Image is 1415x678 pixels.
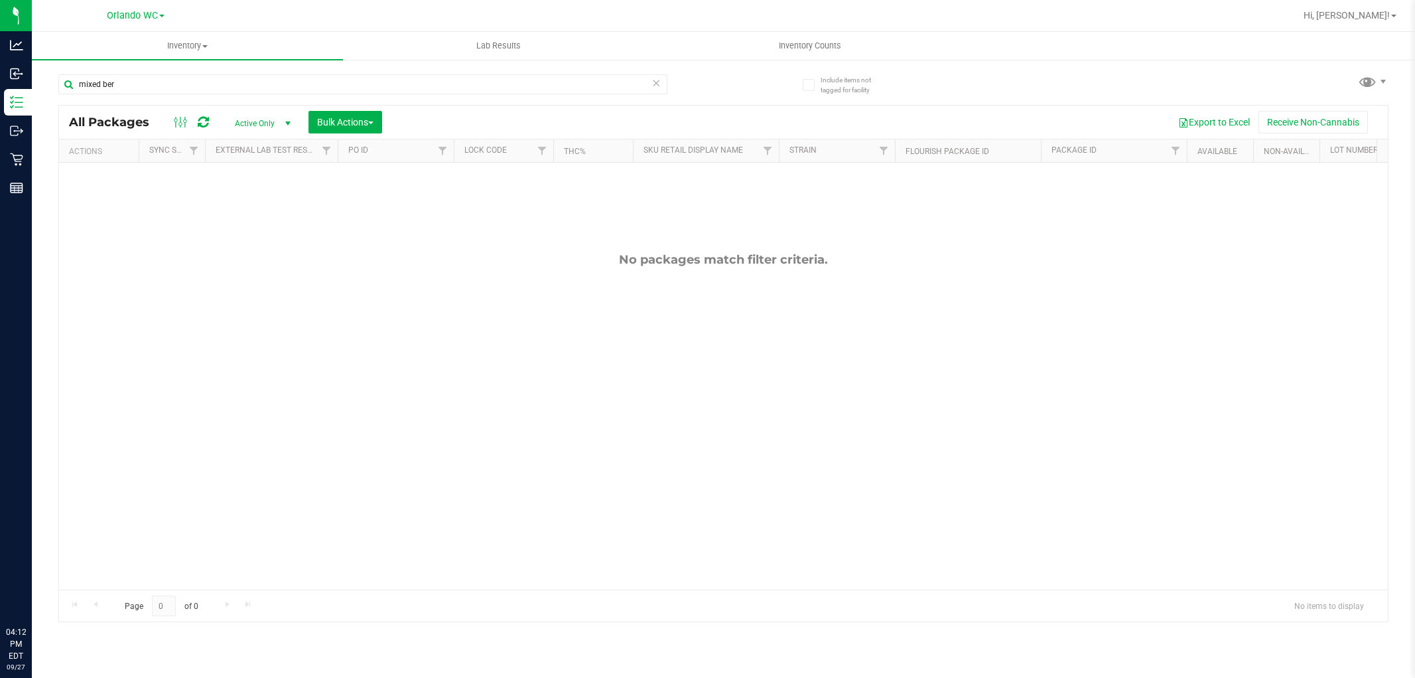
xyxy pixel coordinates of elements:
a: Lot Number [1330,145,1378,155]
a: Non-Available [1264,147,1323,156]
span: Hi, [PERSON_NAME]! [1304,10,1390,21]
iframe: Resource center unread badge [39,570,55,586]
div: Actions [69,147,133,156]
a: Filter [531,139,553,162]
span: Include items not tagged for facility [821,75,887,95]
a: Filter [316,139,338,162]
a: External Lab Test Result [216,145,320,155]
span: Bulk Actions [317,117,373,127]
span: Page of 0 [113,596,209,616]
a: Lab Results [343,32,654,60]
div: No packages match filter criteria. [59,252,1388,267]
inline-svg: Reports [10,181,23,195]
button: Receive Non-Cannabis [1258,111,1368,133]
a: Lock Code [464,145,507,155]
inline-svg: Retail [10,153,23,166]
a: Filter [432,139,454,162]
a: Filter [183,139,205,162]
span: No items to display [1284,596,1375,616]
a: Package ID [1051,145,1097,155]
a: Flourish Package ID [906,147,989,156]
input: Search Package ID, Item Name, SKU, Lot or Part Number... [58,74,667,94]
button: Bulk Actions [308,111,382,133]
a: Filter [757,139,779,162]
p: 09/27 [6,662,26,672]
span: Orlando WC [107,10,158,21]
span: Inventory [32,40,343,52]
a: Available [1197,147,1237,156]
inline-svg: Inventory [10,96,23,109]
span: Clear [652,74,661,92]
a: Sku Retail Display Name [643,145,743,155]
inline-svg: Analytics [10,39,23,52]
iframe: Resource center [13,572,53,612]
a: Strain [789,145,817,155]
inline-svg: Outbound [10,124,23,137]
a: THC% [564,147,586,156]
a: Filter [873,139,895,162]
a: Filter [1165,139,1187,162]
button: Export to Excel [1170,111,1258,133]
inline-svg: Inbound [10,67,23,80]
a: Sync Status [149,145,200,155]
p: 04:12 PM EDT [6,626,26,662]
span: Lab Results [458,40,539,52]
span: Inventory Counts [761,40,859,52]
a: Inventory Counts [654,32,965,60]
a: PO ID [348,145,368,155]
span: All Packages [69,115,163,129]
a: Inventory [32,32,343,60]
